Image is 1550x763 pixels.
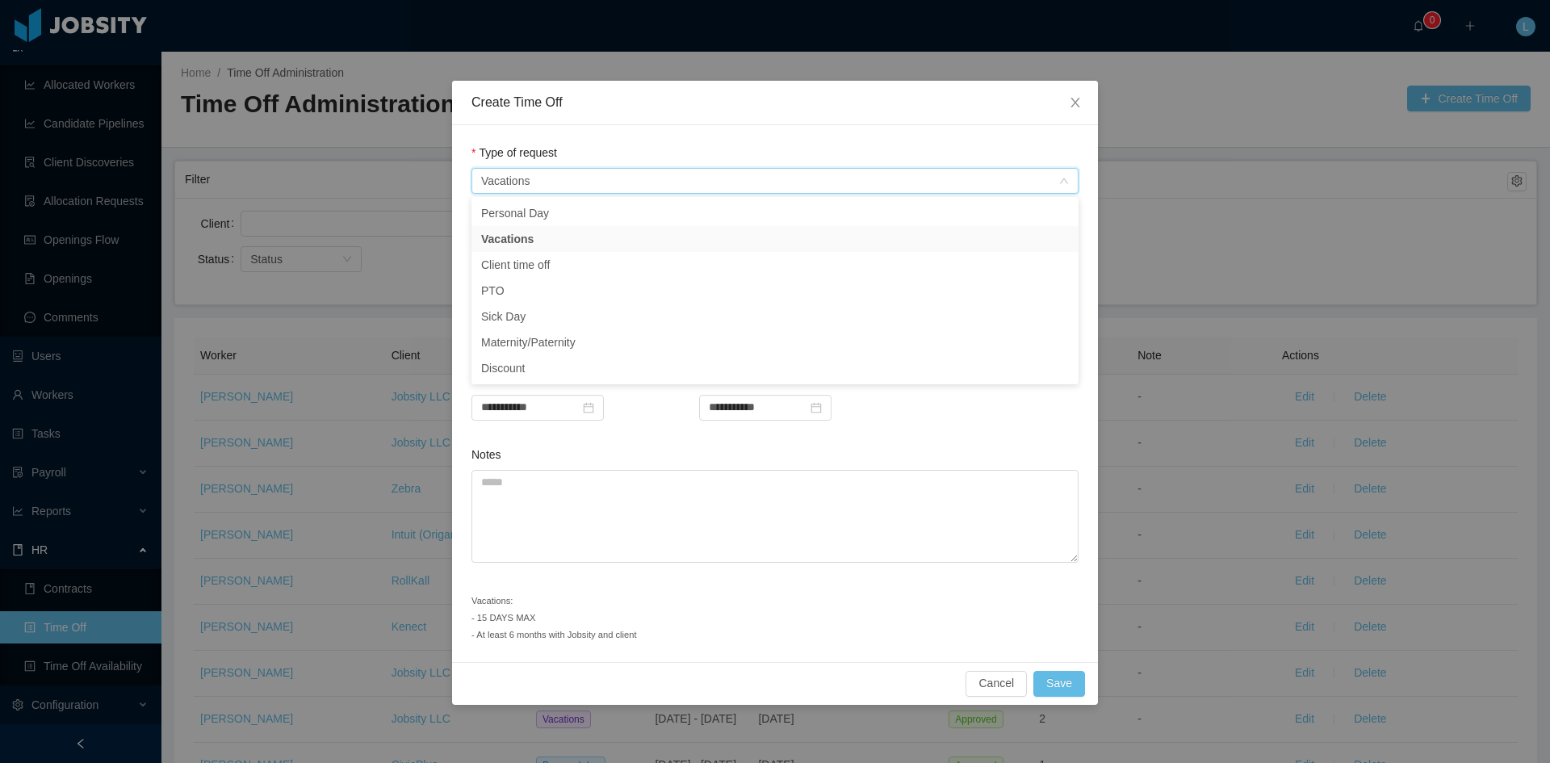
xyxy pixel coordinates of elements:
div: Create Time Off [471,94,1079,111]
li: Maternity/Paternity [471,329,1079,355]
small: Vacations: - 15 DAYS MAX - At least 6 months with Jobsity and client [471,596,637,639]
textarea: Notes [471,470,1079,563]
button: Cancel [966,671,1027,697]
i: icon: calendar [583,402,594,413]
li: PTO [471,278,1079,304]
li: Discount [471,355,1079,381]
div: Vacations [481,169,530,193]
button: Save [1033,671,1085,697]
label: Start Date [471,373,530,386]
label: Type of request [471,146,557,159]
i: icon: close [1069,96,1082,109]
label: Notes [471,448,501,461]
li: Client time off [471,252,1079,278]
li: Personal Day [471,200,1079,226]
button: Close [1053,81,1098,126]
li: Sick Day [471,304,1079,329]
li: Vacations [471,226,1079,252]
label: End Date [699,373,754,386]
i: icon: calendar [811,402,822,413]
